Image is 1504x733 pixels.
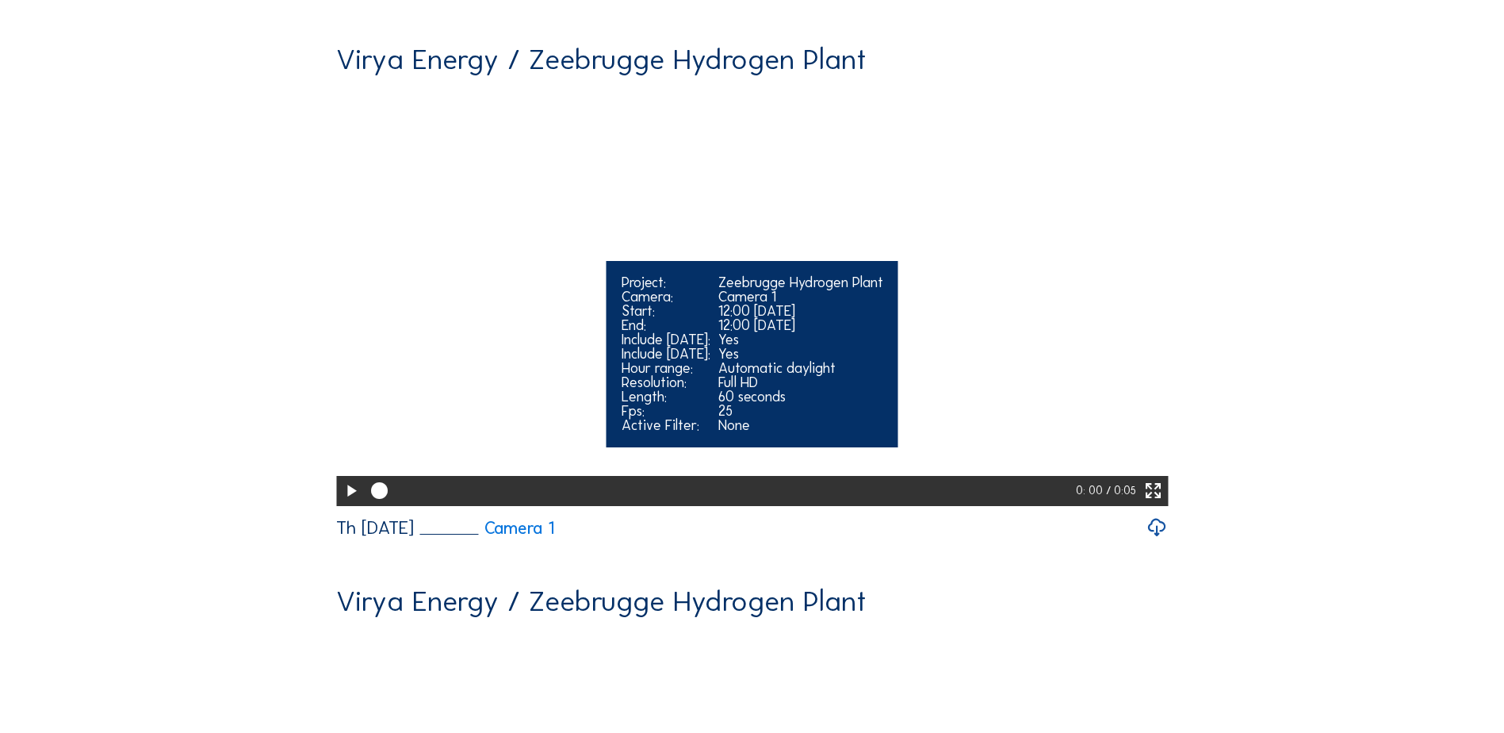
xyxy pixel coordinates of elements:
[622,390,710,404] div: Length:
[622,290,710,304] div: Camera:
[622,347,710,361] div: Include [DATE]:
[622,275,710,290] div: Project:
[622,318,710,332] div: End:
[336,587,867,616] div: Virya Energy / Zeebrugge Hydrogen Plant
[622,361,710,375] div: Hour range:
[622,404,710,418] div: Fps:
[622,418,710,432] div: Active Filter:
[420,520,555,537] a: Camera 1
[336,519,414,537] div: Th [DATE]
[622,332,710,347] div: Include [DATE]:
[718,304,883,318] div: 12:00 [DATE]
[622,375,710,390] div: Resolution:
[622,304,710,318] div: Start:
[336,45,867,74] div: Virya Energy / Zeebrugge Hydrogen Plant
[718,332,883,347] div: Yes
[1076,476,1106,505] div: 0: 00
[718,418,883,432] div: None
[718,290,883,304] div: Camera 1
[718,347,883,361] div: Yes
[718,404,883,418] div: 25
[336,87,1168,504] video: Your browser does not support the video tag.
[718,361,883,375] div: Automatic daylight
[718,275,883,290] div: Zeebrugge Hydrogen Plant
[718,318,883,332] div: 12:00 [DATE]
[1106,476,1136,505] div: / 0:05
[718,375,883,390] div: Full HD
[718,390,883,404] div: 60 seconds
